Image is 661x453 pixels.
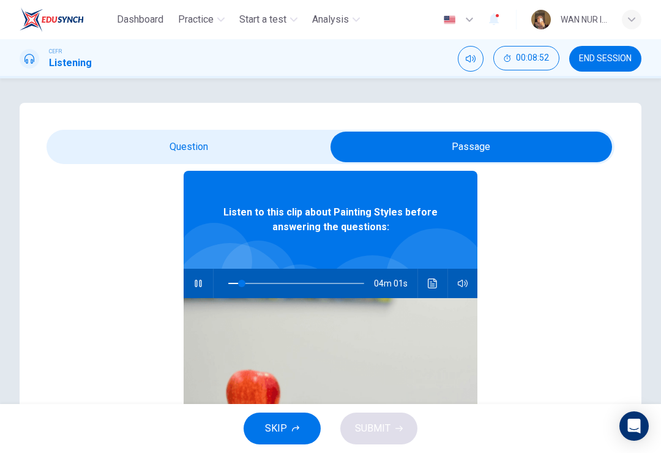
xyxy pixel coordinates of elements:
[234,9,302,31] button: Start a test
[239,12,286,27] span: Start a test
[579,54,632,64] span: END SESSION
[493,46,559,70] button: 00:08:52
[117,12,163,27] span: Dashboard
[223,205,438,234] span: Listen to this clip about Painting Styles before answering the questions:
[619,411,649,441] div: Open Intercom Messenger
[493,46,559,72] div: Hide
[442,15,457,24] img: en
[307,9,365,31] button: Analysis
[312,12,349,27] span: Analysis
[516,53,549,63] span: 00:08:52
[20,7,112,32] a: EduSynch logo
[423,269,443,298] button: Click to see the audio transcription
[178,12,214,27] span: Practice
[531,10,551,29] img: Profile picture
[374,269,417,298] span: 04m 01s
[458,46,484,72] div: Mute
[569,46,641,72] button: END SESSION
[20,7,84,32] img: EduSynch logo
[561,12,607,27] div: WAN NUR ISTASYAR [PERSON_NAME]
[49,47,62,56] span: CEFR
[112,9,168,31] button: Dashboard
[265,420,287,437] span: SKIP
[244,413,321,444] button: SKIP
[49,56,92,70] h1: Listening
[173,9,230,31] button: Practice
